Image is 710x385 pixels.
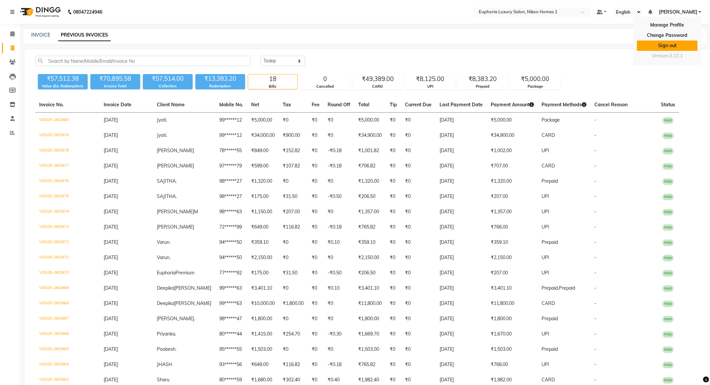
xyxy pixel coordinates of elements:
[662,331,674,338] span: PAID
[487,342,538,357] td: ₹1,503.00
[194,316,195,322] span: .
[35,113,100,128] td: V/2025-26/2680
[104,147,118,153] span: [DATE]
[157,285,174,291] span: Deepika
[354,296,386,311] td: ₹11,800.00
[487,281,538,296] td: ₹3,401.10
[487,235,538,250] td: ₹359.10
[487,158,538,174] td: ₹707.00
[324,296,354,311] td: ₹0
[35,204,100,220] td: V/2025-26/2674
[35,235,100,250] td: V/2025-26/2672
[354,143,386,158] td: ₹1,001.82
[73,3,102,21] b: 08047224946
[324,158,354,174] td: -₹0.18
[354,220,386,235] td: ₹765.82
[401,128,436,143] td: ₹0
[542,316,558,322] span: Prepaid
[35,174,100,189] td: V/2025-26/2676
[436,250,487,265] td: [DATE]
[157,300,174,306] span: Deepika
[247,128,279,143] td: ₹34,000.00
[157,224,194,230] span: [PERSON_NAME]
[542,193,550,199] span: UPI
[248,74,297,84] div: 18
[35,327,100,342] td: V/2025-26/2666
[38,83,88,89] div: Value (Ex. Redemption)
[436,327,487,342] td: [DATE]
[458,74,507,84] div: ₹8,383.20
[247,113,279,128] td: ₹5,000.00
[662,178,674,185] span: PAID
[104,178,118,184] span: [DATE]
[386,143,401,158] td: ₹0
[662,209,674,216] span: PAID
[542,331,550,337] span: UPI
[35,128,100,143] td: V/2025-26/2679
[542,163,555,169] span: CARD
[487,311,538,327] td: ₹1,800.00
[324,220,354,235] td: -₹0.18
[401,342,436,357] td: ₹0
[487,265,538,281] td: ₹207.00
[35,250,100,265] td: V/2025-26/2671
[436,311,487,327] td: [DATE]
[542,147,550,153] span: UPI
[324,143,354,158] td: -₹0.18
[174,300,211,306] span: [PERSON_NAME]
[247,296,279,311] td: ₹10,000.00
[637,20,698,30] a: Manage Profile
[166,117,167,123] span: .
[157,254,169,260] span: Varun
[595,254,597,260] span: -
[308,189,324,204] td: ₹0
[386,189,401,204] td: ₹0
[401,250,436,265] td: ₹0
[358,102,369,108] span: Total
[354,174,386,189] td: ₹1,320.00
[487,143,538,158] td: ₹1,002.00
[436,265,487,281] td: [DATE]
[401,327,436,342] td: ₹0
[487,174,538,189] td: ₹1,320.00
[324,174,354,189] td: ₹0
[308,220,324,235] td: ₹0
[279,265,308,281] td: ₹31.50
[595,316,597,322] span: -
[405,102,432,108] span: Current Due
[386,250,401,265] td: ₹0
[279,143,308,158] td: ₹152.82
[308,250,324,265] td: ₹0
[487,296,538,311] td: ₹11,800.00
[247,204,279,220] td: ₹1,150.00
[662,346,674,353] span: PAID
[324,235,354,250] td: ₹0.10
[157,147,194,153] span: [PERSON_NAME]
[301,84,350,89] div: Cancelled
[279,296,308,311] td: ₹1,800.00
[328,102,350,108] span: Round Off
[157,117,166,123] span: Jyoti
[324,250,354,265] td: ₹0
[661,102,675,108] span: Status
[436,296,487,311] td: [DATE]
[401,296,436,311] td: ₹0
[104,331,118,337] span: [DATE]
[35,143,100,158] td: V/2025-26/2678
[279,281,308,296] td: ₹0
[436,189,487,204] td: [DATE]
[248,84,297,89] div: Bills
[662,270,674,277] span: PAID
[436,281,487,296] td: [DATE]
[247,174,279,189] td: ₹1,320.00
[542,132,555,138] span: CARD
[436,220,487,235] td: [DATE]
[436,128,487,143] td: [DATE]
[390,102,397,108] span: Tip
[308,235,324,250] td: ₹0
[595,239,597,245] span: -
[595,300,597,306] span: -
[143,83,193,89] div: Collection
[279,204,308,220] td: ₹207.00
[401,189,436,204] td: ₹0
